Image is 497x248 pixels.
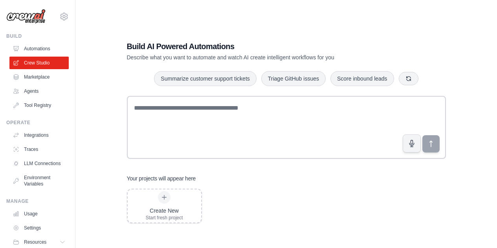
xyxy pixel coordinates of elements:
button: Get new suggestions [399,72,418,85]
a: Usage [9,208,69,220]
a: Agents [9,85,69,97]
div: Manage [6,198,69,204]
button: Score inbound leads [330,71,394,86]
button: Triage GitHub issues [261,71,326,86]
button: Summarize customer support tickets [154,71,256,86]
h3: Your projects will appear here [127,175,196,182]
div: Start fresh project [146,215,183,221]
h1: Build AI Powered Automations [127,41,391,52]
a: Tool Registry [9,99,69,112]
a: Crew Studio [9,57,69,69]
img: Logo [6,9,46,24]
a: Environment Variables [9,171,69,190]
span: Resources [24,239,46,245]
a: Marketplace [9,71,69,83]
a: Settings [9,222,69,234]
button: Click to speak your automation idea [403,134,421,152]
div: Create New [146,207,183,215]
div: Build [6,33,69,39]
div: Operate [6,119,69,126]
a: Traces [9,143,69,156]
a: Automations [9,42,69,55]
a: Integrations [9,129,69,141]
a: LLM Connections [9,157,69,170]
p: Describe what you want to automate and watch AI create intelligent workflows for you [127,53,391,61]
